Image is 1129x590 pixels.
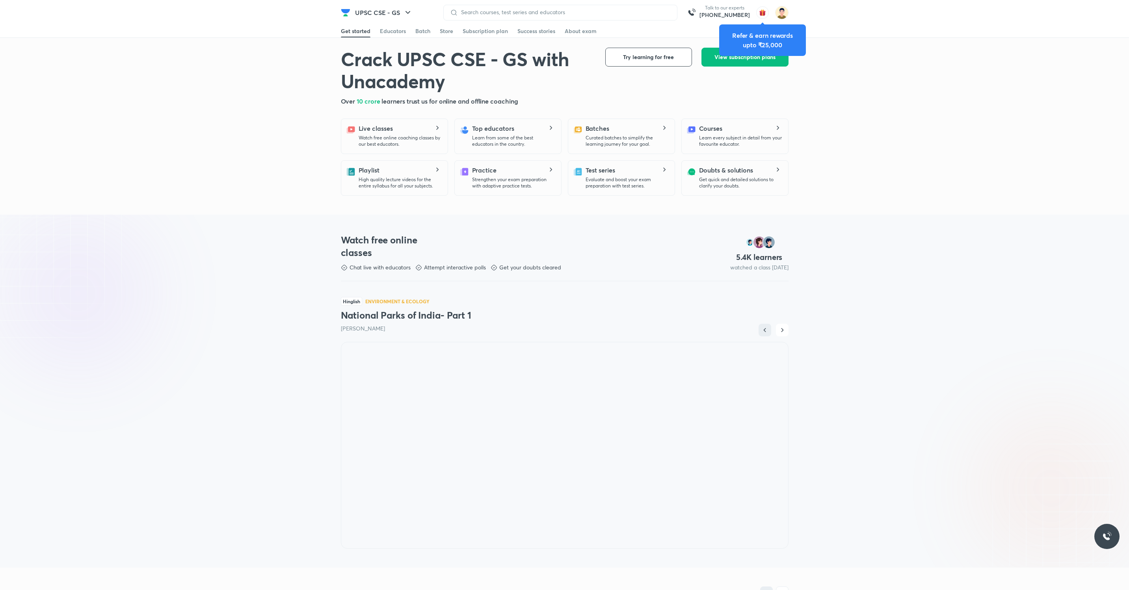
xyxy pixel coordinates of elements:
[565,25,597,37] a: About exam
[701,48,789,67] button: View subscription plans
[463,25,508,37] a: Subscription plan
[1102,532,1112,541] img: ttu
[380,27,406,35] div: Educators
[623,53,674,61] span: Try learning for free
[341,342,788,548] iframe: Class
[359,135,441,147] p: Watch free online coaching classes by our best educators.
[440,27,453,35] div: Store
[586,165,615,175] h5: Test series
[586,135,668,147] p: Curated batches to simplify the learning journey for your goal.
[699,135,782,147] p: Learn every subject in detail from your favourite educator.
[517,25,555,37] a: Success stories
[341,97,357,105] span: Over
[341,48,593,92] h1: Crack UPSC CSE - GS with Unacademy
[357,97,381,105] span: 10 crore
[350,263,411,271] p: Chat live with educators
[341,234,432,259] h3: Watch free online classes
[736,252,783,262] h4: 5.4 K learners
[341,8,350,17] img: Company Logo
[699,124,722,133] h5: Courses
[415,25,430,37] a: Batch
[350,5,417,20] button: UPSC CSE - GS
[756,6,769,19] img: avatar
[499,263,561,271] p: Get your doubts cleared
[725,31,800,50] div: Refer & earn rewards upto ₹25,000
[605,48,692,67] button: Try learning for free
[365,299,430,304] p: Environment & Ecology
[699,11,750,19] a: [PHONE_NUMBER]
[699,176,782,189] p: Get quick and detailed solutions to clarify your doubts.
[472,135,555,147] p: Learn from some of the best educators in the country.
[359,165,379,175] h5: Playlist
[380,25,406,37] a: Educators
[472,176,555,189] p: Strengthen your exam preparation with adaptive practice tests.
[341,27,370,35] div: Get started
[359,176,441,189] p: High quality lecture videos for the entire syllabus for all your subjects.
[699,165,753,175] h5: Doubts & solutions
[381,97,518,105] span: learners trust us for online and offline coaching
[341,309,789,321] h3: National Parks of India- Part 1
[341,297,362,306] span: Hinglish
[586,124,609,133] h5: Batches
[565,27,597,35] div: About exam
[458,9,671,15] input: Search courses, test series and educators
[517,27,555,35] div: Success stories
[424,263,486,271] p: Attempt interactive polls
[341,325,789,332] p: [PERSON_NAME]
[472,165,497,175] h5: Practice
[775,6,789,19] img: Hemesh Singh
[341,25,370,37] a: Get started
[415,27,430,35] div: Batch
[730,263,789,271] p: watched a class [DATE]
[359,124,393,133] h5: Live classes
[699,5,750,11] p: Talk to our experts
[714,53,776,61] span: View subscription plans
[472,124,514,133] h5: Top educators
[586,176,668,189] p: Evaluate and boost your exam preparation with test series.
[684,5,699,20] img: call-us
[440,25,453,37] a: Store
[463,27,508,35] div: Subscription plan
